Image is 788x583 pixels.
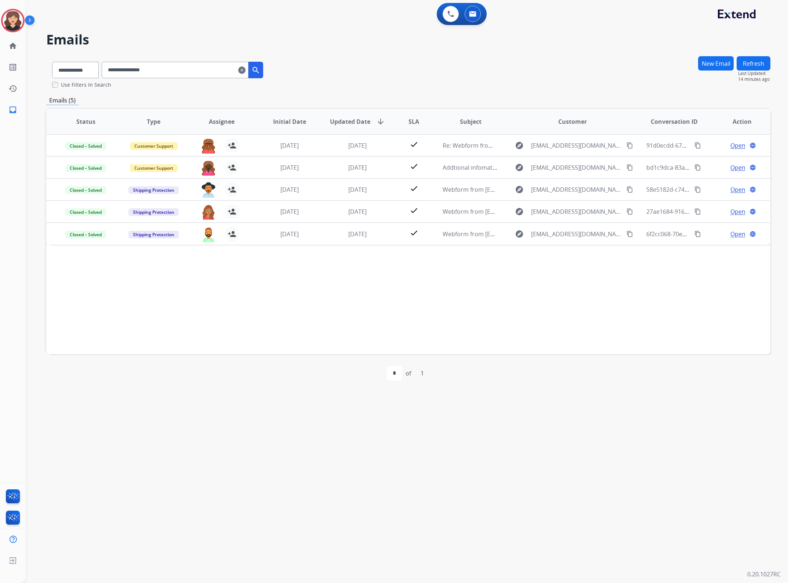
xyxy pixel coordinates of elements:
span: [EMAIL_ADDRESS][DOMAIN_NAME] [531,230,622,238]
span: [DATE] [348,208,367,216]
mat-icon: content_copy [694,142,701,149]
span: Webform from [EMAIL_ADDRESS][DOMAIN_NAME] on [DATE] [443,208,609,216]
span: Closed – Solved [65,186,106,194]
span: [DATE] [280,141,299,150]
mat-icon: explore [515,141,524,150]
span: Customer Support [130,142,178,150]
span: Closed – Solved [65,164,106,172]
img: agent-avatar [201,204,216,220]
mat-icon: person_add [228,207,236,216]
mat-icon: person_add [228,185,236,194]
mat-icon: content_copy [694,186,701,193]
mat-icon: language [749,164,756,171]
span: [DATE] [348,141,367,150]
span: Customer Support [130,164,178,172]
mat-icon: explore [515,207,524,216]
mat-icon: clear [238,66,246,75]
span: Status [76,117,95,126]
img: agent-avatar [201,227,216,242]
span: Shipping Protection [128,231,179,238]
mat-icon: search [251,66,260,75]
span: SLA [408,117,419,126]
mat-icon: language [749,186,756,193]
mat-icon: list_alt [8,63,17,72]
mat-icon: inbox [8,105,17,114]
span: 58e5182d-c744-42e9-a6ff-3eb847fb2053 [646,186,756,194]
mat-icon: check [410,140,418,149]
mat-icon: check [410,228,418,237]
span: [EMAIL_ADDRESS][DOMAIN_NAME] [531,141,622,150]
span: 91d0ecdd-67d9-4484-8254-8ee824ec26b2 [646,141,760,150]
span: Open [730,230,745,238]
span: Last Updated: [738,71,770,76]
span: [DATE] [280,208,299,216]
p: Emails (5) [46,96,79,105]
mat-icon: check [410,162,418,171]
button: Refresh [737,56,770,71]
mat-icon: person_add [228,141,236,150]
mat-icon: person_add [228,230,236,238]
mat-icon: check [410,184,418,193]
img: agent-avatar [201,160,216,176]
span: Open [730,141,745,150]
span: [DATE] [280,163,299,172]
img: agent-avatar [201,138,216,154]
span: 27ae1684-916e-456a-a841-be0e3eb5ac47 [646,208,760,216]
span: bd1c9dca-83a3-4e2c-9a5b-01f2666a0bd2 [646,163,759,172]
span: Closed – Solved [65,142,106,150]
span: Closed – Solved [65,208,106,216]
mat-icon: language [749,208,756,215]
mat-icon: explore [515,185,524,194]
h2: Emails [46,32,770,47]
mat-icon: content_copy [694,164,701,171]
span: Open [730,163,745,172]
mat-icon: history [8,84,17,93]
p: 0.20.1027RC [747,570,781,579]
div: 1 [415,366,430,381]
span: Customer [558,117,587,126]
label: Use Filters In Search [61,81,111,89]
mat-icon: language [749,231,756,237]
button: New Email [698,56,734,71]
div: of [406,369,411,378]
span: [EMAIL_ADDRESS][DOMAIN_NAME] [531,207,622,216]
span: [DATE] [280,186,299,194]
mat-icon: check [410,206,418,215]
mat-icon: content_copy [694,231,701,237]
span: [DATE] [348,230,367,238]
span: 6f2cc068-70e3-4b0b-963f-b71641a1eb93 [646,230,757,238]
th: Action [702,109,770,134]
mat-icon: content_copy [627,231,633,237]
span: [DATE] [348,186,367,194]
mat-icon: explore [515,230,524,238]
mat-icon: home [8,42,17,50]
span: Open [730,207,745,216]
span: Updated Date [330,117,370,126]
mat-icon: content_copy [627,186,633,193]
span: [DATE] [280,230,299,238]
mat-icon: content_copy [627,208,633,215]
span: Assignee [209,117,235,126]
span: Type [147,117,160,126]
img: agent-avatar [201,182,216,198]
span: 14 minutes ago [738,76,770,82]
mat-icon: content_copy [694,208,701,215]
span: [DATE] [348,163,367,172]
span: Webform from [EMAIL_ADDRESS][DOMAIN_NAME] on [DATE] [443,230,609,238]
span: Closed – Solved [65,231,106,238]
span: Re: Webform from [EMAIL_ADDRESS][DOMAIN_NAME] on [DATE] [443,141,619,150]
span: Shipping Protection [128,208,179,216]
mat-icon: language [749,142,756,149]
mat-icon: person_add [228,163,236,172]
span: Webform from [EMAIL_ADDRESS][DOMAIN_NAME] on [DATE] [443,186,609,194]
span: Shipping Protection [128,186,179,194]
span: [EMAIL_ADDRESS][DOMAIN_NAME] [531,163,622,172]
span: Subject [460,117,482,126]
mat-icon: arrow_downward [376,117,385,126]
mat-icon: explore [515,163,524,172]
span: [EMAIL_ADDRESS][DOMAIN_NAME] [531,185,622,194]
mat-icon: content_copy [627,164,633,171]
span: Conversation ID [651,117,698,126]
span: Addtional infomation needed [443,163,524,172]
span: Initial Date [273,117,306,126]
